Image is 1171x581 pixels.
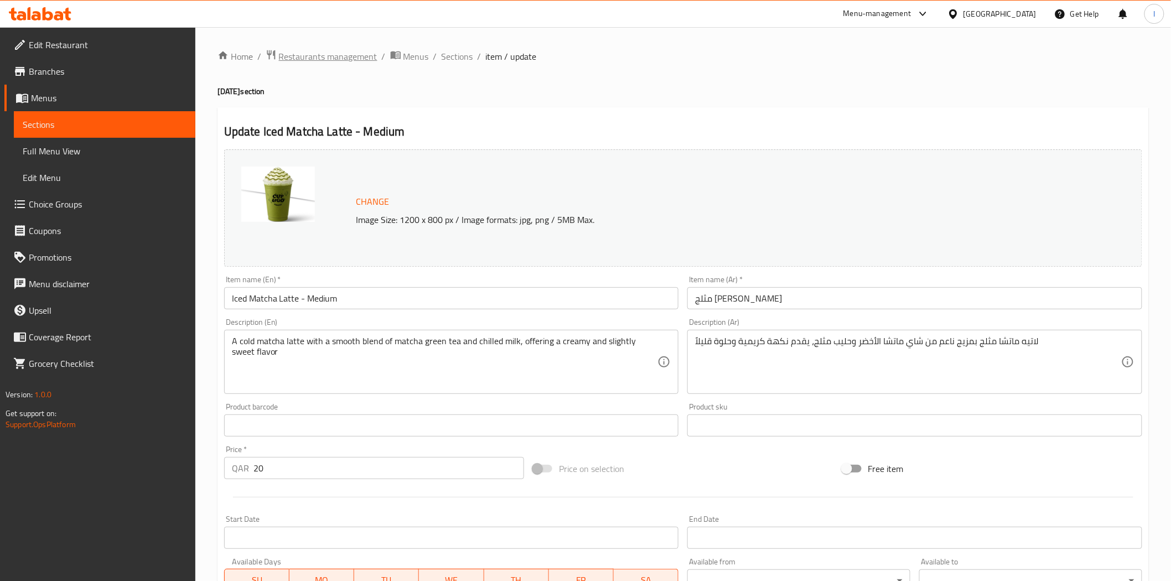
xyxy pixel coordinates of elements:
[6,406,56,421] span: Get support on:
[14,111,195,138] a: Sections
[279,50,377,63] span: Restaurants management
[4,244,195,271] a: Promotions
[4,324,195,350] a: Coverage Report
[224,287,679,309] input: Enter name En
[868,462,904,475] span: Free item
[352,213,1015,226] p: Image Size: 1200 x 800 px / Image formats: jpg, png / 5MB Max.
[442,50,473,63] a: Sections
[29,277,186,290] span: Menu disclaimer
[29,38,186,51] span: Edit Restaurant
[241,167,315,222] img: mmw_638941339813961711
[6,417,76,432] a: Support.OpsPlatform
[224,123,1142,140] h2: Update Iced Matcha Latte - Medium
[6,387,33,402] span: Version:
[695,336,1121,388] textarea: لاتيه ماتشا مثلج بمزيج ناعم من شاي ماتشا الأخضر وحليب مثلج، يقدم نكهة كريمية وحلوة قليلاً
[23,171,186,184] span: Edit Menu
[4,217,195,244] a: Coupons
[559,462,624,475] span: Price on selection
[23,144,186,158] span: Full Menu View
[253,457,524,479] input: Please enter price
[31,91,186,105] span: Menus
[4,85,195,111] a: Menus
[29,304,186,317] span: Upsell
[232,461,249,475] p: QAR
[1153,8,1155,20] span: I
[14,164,195,191] a: Edit Menu
[29,357,186,370] span: Grocery Checklist
[224,414,679,437] input: Please enter product barcode
[687,287,1142,309] input: Enter name Ar
[4,271,195,297] a: Menu disclaimer
[266,49,377,64] a: Restaurants management
[23,118,186,131] span: Sections
[14,138,195,164] a: Full Menu View
[29,251,186,264] span: Promotions
[29,65,186,78] span: Branches
[843,7,911,20] div: Menu-management
[29,224,186,237] span: Coupons
[352,190,394,213] button: Change
[382,50,386,63] li: /
[433,50,437,63] li: /
[390,49,429,64] a: Menus
[34,387,51,402] span: 1.0.0
[232,336,658,388] textarea: A cold matcha latte with a smooth blend of matcha green tea and chilled milk, offering a creamy a...
[356,194,390,210] span: Change
[217,50,253,63] a: Home
[257,50,261,63] li: /
[687,414,1142,437] input: Please enter product sku
[217,86,1149,97] h4: [DATE] section
[4,350,195,377] a: Grocery Checklist
[29,330,186,344] span: Coverage Report
[4,32,195,58] a: Edit Restaurant
[963,8,1037,20] div: [GEOGRAPHIC_DATA]
[4,191,195,217] a: Choice Groups
[4,297,195,324] a: Upsell
[403,50,429,63] span: Menus
[478,50,481,63] li: /
[217,49,1149,64] nav: breadcrumb
[4,58,195,85] a: Branches
[486,50,537,63] span: item / update
[29,198,186,211] span: Choice Groups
